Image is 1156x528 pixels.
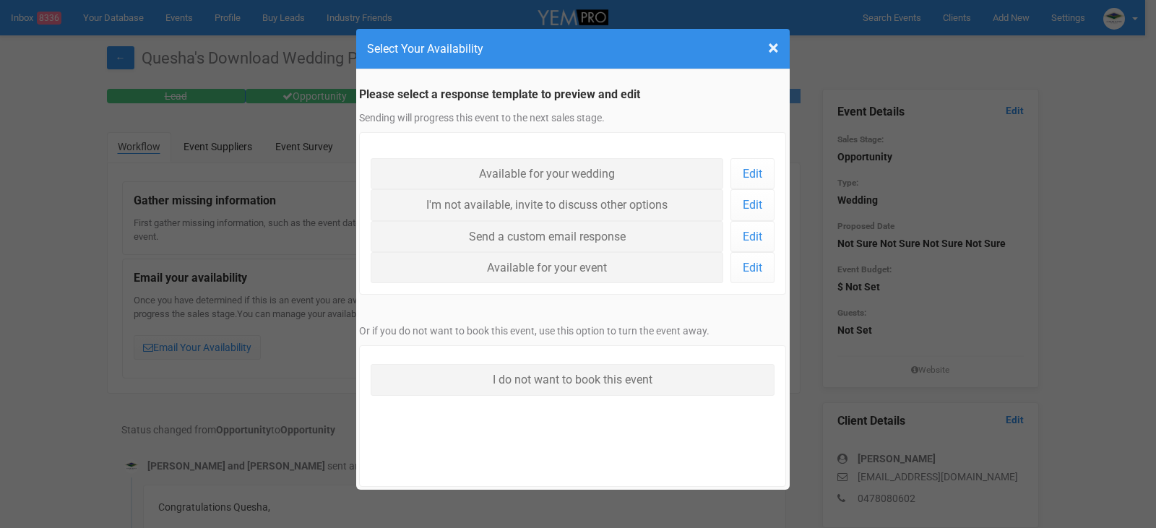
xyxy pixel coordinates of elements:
a: Edit [730,158,775,189]
p: Or if you do not want to book this event, use this option to turn the event away. [359,324,787,338]
a: Send a custom email response [371,221,724,252]
legend: Please select a response template to preview and edit [359,87,787,103]
span: × [768,36,779,60]
a: I do not want to book this event [371,364,775,395]
a: Edit [730,189,775,220]
a: Edit [730,221,775,252]
p: Sending will progress this event to the next sales stage. [359,111,787,125]
a: Edit [730,252,775,283]
h4: Select Your Availability [367,40,779,58]
a: Available for your wedding [371,158,724,189]
a: Available for your event [371,252,724,283]
a: I'm not available, invite to discuss other options [371,189,724,220]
